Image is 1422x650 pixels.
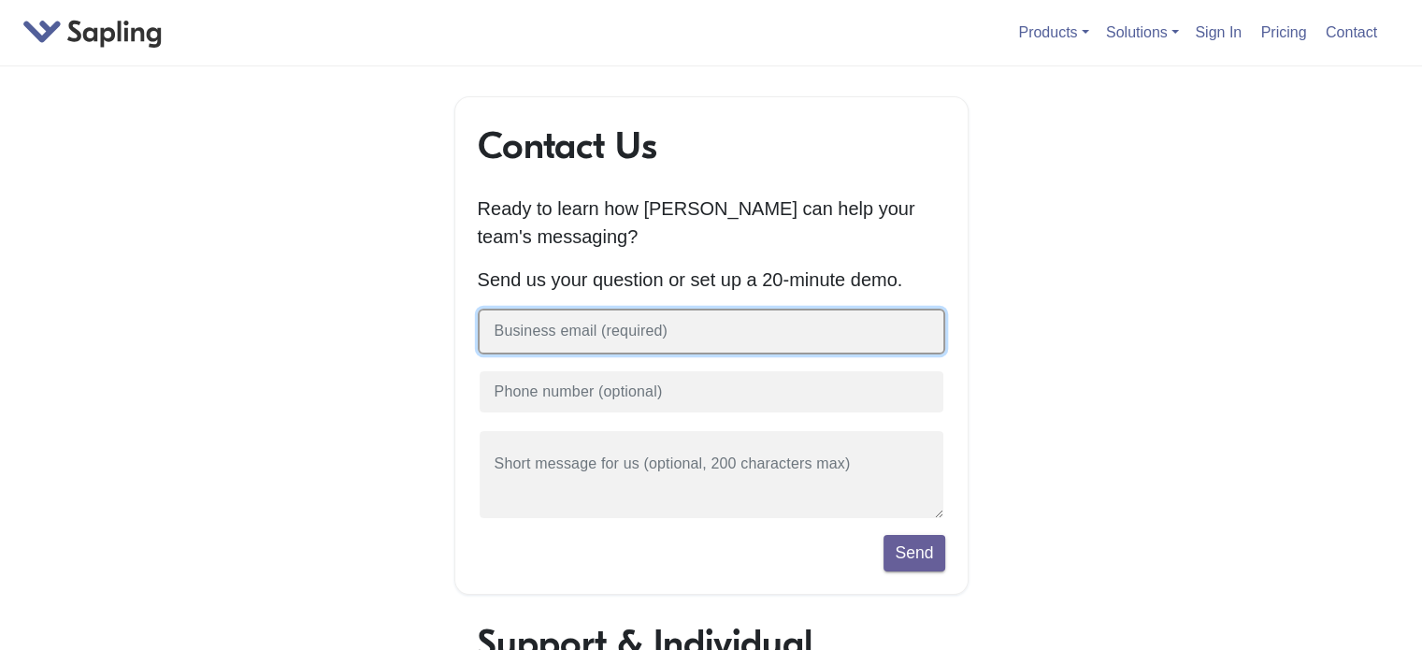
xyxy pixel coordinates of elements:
[478,369,945,415] input: Phone number (optional)
[883,535,944,571] button: Send
[478,195,945,251] p: Ready to learn how [PERSON_NAME] can help your team's messaging?
[1187,17,1249,48] a: Sign In
[478,266,945,294] p: Send us your question or set up a 20-minute demo.
[1254,17,1314,48] a: Pricing
[1318,17,1385,48] a: Contact
[1018,24,1088,40] a: Products
[478,123,945,168] h1: Contact Us
[1106,24,1179,40] a: Solutions
[478,309,945,354] input: Business email (required)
